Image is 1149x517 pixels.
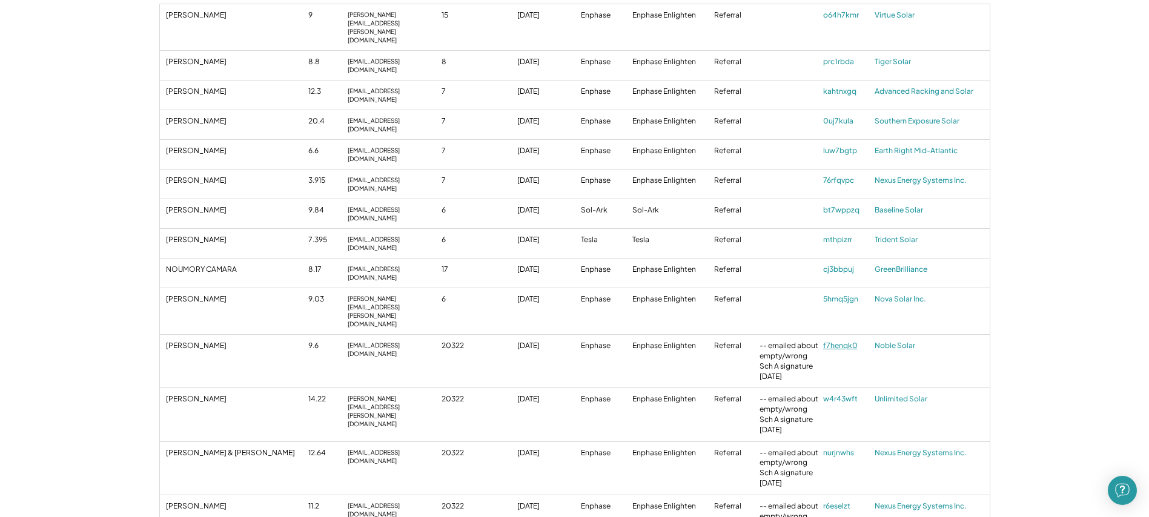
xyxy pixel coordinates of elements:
[166,176,305,186] div: [PERSON_NAME]
[517,501,578,512] div: [DATE]
[632,341,711,351] div: Enphase Enlighten
[517,10,578,21] div: [DATE]
[875,501,984,512] a: Nexus Energy Systems Inc.
[442,116,514,127] div: 7
[581,341,629,351] div: Enphase
[760,448,820,489] div: -- emailed about empty/wrong Sch A signature [DATE]
[348,146,439,163] div: [EMAIL_ADDRESS][DOMAIN_NAME]
[442,501,514,512] div: 20322
[875,116,984,127] a: Southern Exposure Solar
[442,294,514,305] div: 6
[442,235,514,245] div: 6
[875,57,984,67] a: Tiger Solar
[823,294,872,305] a: 5hmq5jgn
[166,205,305,216] div: [PERSON_NAME]
[517,205,578,216] div: [DATE]
[166,265,305,275] div: NOUMORY CAMARA
[632,265,711,275] div: Enphase Enlighten
[348,116,439,133] div: [EMAIL_ADDRESS][DOMAIN_NAME]
[308,146,345,156] div: 6.6
[632,57,711,67] div: Enphase Enlighten
[875,146,984,156] a: Earth Right Mid-Atlantic
[348,57,439,74] div: [EMAIL_ADDRESS][DOMAIN_NAME]
[442,205,514,216] div: 6
[166,501,305,512] div: [PERSON_NAME]
[308,87,345,97] div: 12.3
[714,265,757,275] div: Referral
[632,394,711,404] div: Enphase Enlighten
[308,10,345,21] div: 9
[308,448,345,458] div: 12.64
[442,146,514,156] div: 7
[348,10,439,44] div: [PERSON_NAME][EMAIL_ADDRESS][PERSON_NAME][DOMAIN_NAME]
[166,235,305,245] div: [PERSON_NAME]
[442,87,514,97] div: 7
[823,10,872,21] a: o64h7kmr
[517,146,578,156] div: [DATE]
[442,265,514,275] div: 17
[308,176,345,186] div: 3.915
[166,57,305,67] div: [PERSON_NAME]
[348,176,439,193] div: [EMAIL_ADDRESS][DOMAIN_NAME]
[632,176,711,186] div: Enphase Enlighten
[632,87,711,97] div: Enphase Enlighten
[348,265,439,282] div: [EMAIL_ADDRESS][DOMAIN_NAME]
[714,394,757,404] div: Referral
[714,501,757,512] div: Referral
[517,176,578,186] div: [DATE]
[714,10,757,21] div: Referral
[632,294,711,305] div: Enphase Enlighten
[517,341,578,351] div: [DATE]
[517,57,578,67] div: [DATE]
[517,394,578,404] div: [DATE]
[442,57,514,67] div: 8
[348,235,439,252] div: [EMAIL_ADDRESS][DOMAIN_NAME]
[348,341,439,358] div: [EMAIL_ADDRESS][DOMAIN_NAME]
[875,341,984,351] a: Noble Solar
[823,116,872,127] a: 0uj7kula
[714,57,757,67] div: Referral
[760,341,820,381] div: -- emailed about empty/wrong Sch A signature [DATE]
[308,341,345,351] div: 9.6
[875,205,984,216] a: Baseline Solar
[632,10,711,21] div: Enphase Enlighten
[714,116,757,127] div: Referral
[714,235,757,245] div: Referral
[166,341,305,351] div: [PERSON_NAME]
[517,116,578,127] div: [DATE]
[823,265,872,275] a: cj3bbpuj
[308,235,345,245] div: 7.395
[166,10,305,21] div: [PERSON_NAME]
[581,394,629,404] div: Enphase
[581,176,629,186] div: Enphase
[442,341,514,351] div: 20322
[308,116,345,127] div: 20.4
[632,235,711,245] div: Tesla
[348,394,439,428] div: [PERSON_NAME][EMAIL_ADDRESS][PERSON_NAME][DOMAIN_NAME]
[632,501,711,512] div: Enphase Enlighten
[714,448,757,458] div: Referral
[581,265,629,275] div: Enphase
[632,205,711,216] div: Sol-Ark
[875,235,984,245] a: Trident Solar
[166,146,305,156] div: [PERSON_NAME]
[823,87,872,97] a: kahtnxgq
[581,205,629,216] div: Sol-Ark
[517,265,578,275] div: [DATE]
[632,146,711,156] div: Enphase Enlighten
[442,448,514,458] div: 20322
[517,448,578,458] div: [DATE]
[517,87,578,97] div: [DATE]
[517,294,578,305] div: [DATE]
[875,87,984,97] a: Advanced Racking and Solar
[823,501,872,512] a: r6eselzt
[442,10,514,21] div: 15
[166,116,305,127] div: [PERSON_NAME]
[581,501,629,512] div: Enphase
[581,146,629,156] div: Enphase
[714,205,757,216] div: Referral
[875,176,984,186] a: Nexus Energy Systems Inc.
[875,394,984,404] a: Unlimited Solar
[875,10,984,21] a: Virtue Solar
[308,205,345,216] div: 9.84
